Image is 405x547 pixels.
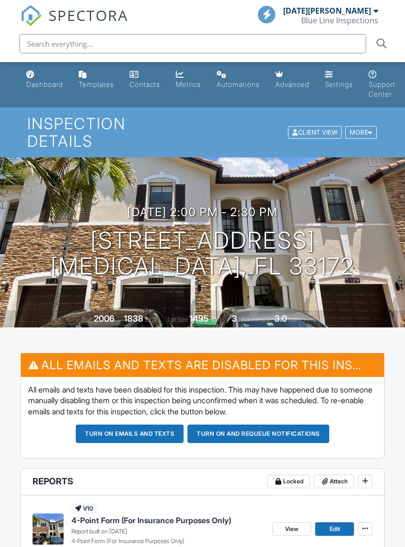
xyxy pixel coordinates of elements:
[176,80,201,88] div: Metrics
[20,13,128,34] a: SPECTORA
[274,313,287,324] div: 3.0
[369,80,395,98] div: Support Center
[301,16,378,25] div: Blue Line Inspections
[189,313,209,324] div: 1495
[275,80,309,88] div: Advanced
[217,80,260,88] div: Automations
[321,66,357,94] a: Settings
[232,313,237,324] div: 3
[22,66,67,94] a: Dashboard
[288,316,316,323] span: bathrooms
[76,425,184,443] button: Turn on emails and texts
[168,316,188,323] span: Lot Size
[145,316,158,323] span: sq. ft.
[51,228,354,279] h1: [STREET_ADDRESS] [MEDICAL_DATA], FL 33172
[19,34,366,53] input: Search everything...
[130,80,160,88] div: Contacts
[26,80,63,88] div: Dashboard
[20,5,42,26] img: The Best Home Inspection Software - Spectora
[325,80,353,88] div: Settings
[82,316,92,323] span: Built
[21,353,385,377] h3: All emails and texts are disabled for this inspection!
[283,6,371,16] div: [DATE][PERSON_NAME]
[126,66,164,94] a: Contacts
[172,66,205,94] a: Metrics
[49,5,128,25] span: SPECTORA
[213,66,264,94] a: Automations (Basic)
[27,115,378,149] h1: Inspection Details
[28,384,377,417] p: All emails and texts have been disabled for this inspection. This may have happened due to someon...
[238,316,265,323] span: bedrooms
[75,66,118,94] a: Templates
[94,313,115,324] div: 2006
[271,66,313,94] a: Advanced
[124,313,143,324] div: 1838
[345,126,377,139] div: More
[365,66,399,103] a: Support Center
[288,126,342,139] div: Client View
[79,80,114,88] div: Templates
[287,128,344,136] a: Client View
[210,316,222,323] span: sq.ft.
[187,425,329,443] button: Turn on and Requeue Notifications
[127,205,278,219] h3: [DATE] 2:00 pm - 2:30 pm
